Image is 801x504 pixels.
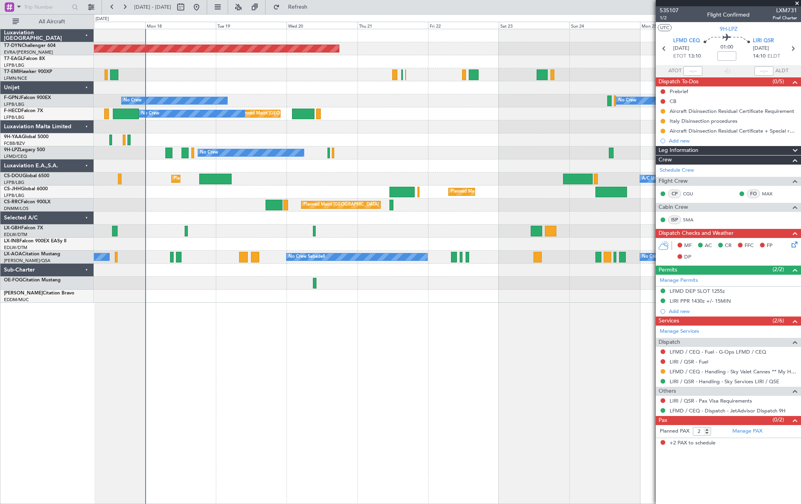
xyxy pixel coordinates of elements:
[684,253,691,261] span: DP
[773,416,784,424] span: (0/2)
[303,199,428,211] div: Planned Maint [GEOGRAPHIC_DATA] ([GEOGRAPHIC_DATA])
[659,146,698,155] span: Leg Information
[145,22,216,29] div: Mon 18
[4,239,66,244] a: LX-INBFalcon 900EX EASy II
[720,25,737,33] span: 9H-LPZ
[4,297,29,303] a: EDDM/MUC
[670,348,766,355] a: LFMD / CEQ - Fuel - G-Ops LFMD / CEQ
[4,278,22,283] span: OE-FOG
[684,242,692,250] span: MF
[767,242,773,250] span: FP
[95,16,109,22] div: [DATE]
[4,75,27,81] a: LFMN/NCE
[4,239,19,244] span: LX-INB
[4,187,48,191] a: CS-JHHGlobal 6000
[721,43,733,51] span: 01:00
[4,69,19,74] span: T7-EMI
[732,427,762,435] a: Manage PAX
[773,317,784,325] span: (2/6)
[668,67,681,75] span: ATOT
[281,4,314,10] span: Refresh
[4,148,20,152] span: 9H-LPZ
[670,407,786,414] a: LFMD / CEQ - Dispatch - JetAdvisor Dispatch 9H
[618,95,636,107] div: No Crew
[762,190,780,197] a: MAX
[4,56,23,61] span: T7-EAGL
[670,439,715,447] span: +2 PAX to schedule
[4,43,22,48] span: T7-DYN
[659,156,672,165] span: Crew
[141,108,159,120] div: No Crew
[670,358,708,365] a: LIRI / QSR - Fuel
[767,52,780,60] span: ELDT
[134,4,171,11] span: [DATE] - [DATE]
[286,22,357,29] div: Wed 20
[670,368,797,375] a: LFMD / CEQ - Handling - Sky Valet Cannes ** My Handling**LFMD / CEQ
[288,251,325,263] div: No Crew Sabadell
[4,109,43,113] a: F-HECDFalcon 7X
[4,96,51,100] a: F-GPNJFalcon 900EX
[683,216,701,223] a: SMA
[683,66,702,76] input: --:--
[4,252,60,257] a: LX-AOACitation Mustang
[4,114,24,120] a: LFPB/LBG
[4,62,24,68] a: LFPB/LBG
[269,1,317,13] button: Refresh
[4,206,28,212] a: DNMM/LOS
[451,186,575,198] div: Planned Maint [GEOGRAPHIC_DATA] ([GEOGRAPHIC_DATA])
[4,49,53,55] a: EVRA/[PERSON_NAME]
[4,245,27,251] a: EDLW/DTM
[9,15,86,28] button: All Aircraft
[4,291,43,296] span: [PERSON_NAME]
[673,37,700,45] span: LFMD CEQ
[659,229,734,238] span: Dispatch Checks and Weather
[499,22,569,29] div: Sat 23
[357,22,428,29] div: Thu 21
[773,77,784,86] span: (0/5)
[174,173,298,185] div: Planned Maint [GEOGRAPHIC_DATA] ([GEOGRAPHIC_DATA])
[428,22,499,29] div: Fri 22
[4,258,51,264] a: [PERSON_NAME]/QSA
[642,173,675,185] div: A/C Unavailable
[673,52,686,60] span: ETOT
[773,265,784,274] span: (2/2)
[668,189,681,198] div: CP
[4,174,49,178] a: CS-DOUGlobal 6500
[670,127,797,134] div: Aircraft Disinsection Residual Certificate + Special request
[773,15,797,21] span: Pref Charter
[670,298,731,304] div: LIRI PPR 1430z +/- 15MIN
[4,252,22,257] span: LX-AOA
[660,6,679,15] span: 535107
[4,135,49,139] a: 9H-YAAGlobal 5000
[200,147,218,159] div: No Crew
[4,56,45,61] a: T7-EAGLFalcon 8X
[659,203,688,212] span: Cabin Crew
[4,43,56,48] a: T7-DYNChallenger 604
[683,190,701,197] a: CGU
[4,278,61,283] a: OE-FOGCitation Mustang
[4,141,25,146] a: FCBB/BZV
[673,45,689,52] span: [DATE]
[753,52,765,60] span: 14:10
[659,338,680,347] span: Dispatch
[4,232,27,238] a: EDLW/DTM
[4,200,51,204] a: CS-RRCFalcon 900LX
[4,193,24,199] a: LFPB/LBG
[705,242,712,250] span: AC
[24,1,69,13] input: Trip Number
[670,378,779,385] a: LIRI / QSR - Handling - Sky Services LIRI / QSE
[4,135,22,139] span: 9H-YAA
[670,397,752,404] a: LIRI / QSR - Pax Visa Requirements
[569,22,640,29] div: Sun 24
[747,189,760,198] div: FO
[216,22,286,29] div: Tue 19
[4,69,52,74] a: T7-EMIHawker 900XP
[660,167,694,174] a: Schedule Crew
[4,154,27,159] a: LFMD/CEQ
[688,52,701,60] span: 13:10
[660,427,689,435] label: Planned PAX
[659,77,698,86] span: Dispatch To-Dos
[642,251,679,263] div: No Crew Sabadell
[4,180,24,185] a: LFPB/LBG
[753,37,774,45] span: LIRI QSR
